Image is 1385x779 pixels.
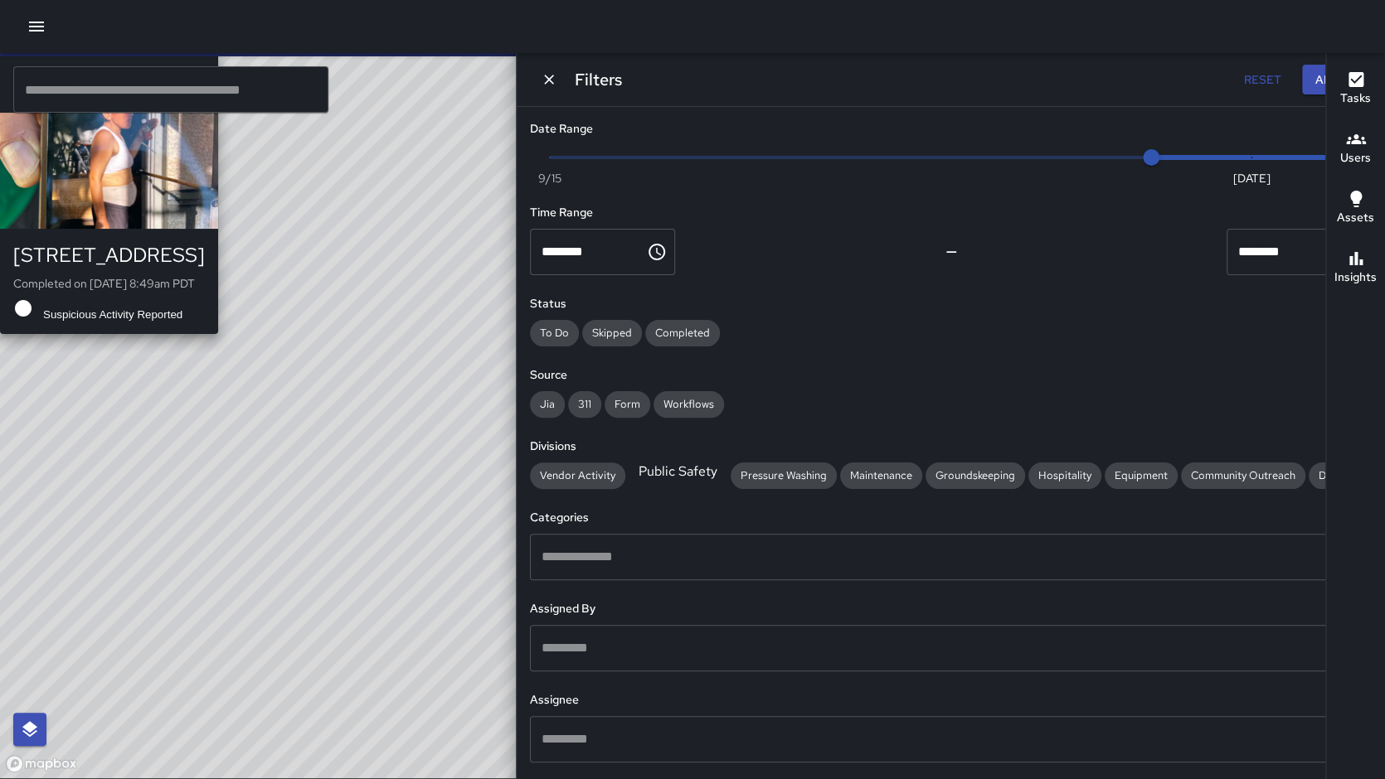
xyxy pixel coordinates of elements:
p: Completed on [DATE] 8:49am PDT [13,275,205,292]
div: Community Outreach [1181,462,1305,489]
span: 311 [568,397,601,411]
h6: Assignee [530,691,1372,709]
h6: Insights [1334,269,1377,287]
h6: Time Range [530,204,1372,222]
div: [STREET_ADDRESS] [13,242,205,269]
div: Equipment [1105,462,1178,489]
span: Jia [530,397,565,411]
span: Form [605,397,650,411]
span: To Do [530,326,579,340]
div: 311 [568,391,601,418]
button: Dismiss [537,67,561,92]
button: Insights [1326,239,1385,298]
span: Public Safety [629,462,727,480]
div: Maintenance [840,462,922,489]
div: Vendor Activity [530,462,625,489]
h6: Status [530,295,1372,313]
h6: Assigned By [530,600,1372,618]
span: 9/15 [538,170,561,186]
span: Community Outreach [1181,468,1305,482]
button: Users [1326,119,1385,179]
span: Suspicious Activity Reported [33,308,192,321]
span: Dispatch [1309,468,1372,482]
span: Pressure Washing [731,468,837,482]
button: Tasks [1326,60,1385,119]
button: Assets [1326,179,1385,239]
span: Workflows [654,397,724,411]
h6: Tasks [1340,90,1371,108]
div: Groundskeeping [926,462,1025,489]
span: Vendor Activity [530,468,625,482]
h6: Divisions [530,438,1372,456]
span: Equipment [1105,468,1178,482]
div: Pressure Washing [731,462,837,489]
div: Workflows [654,391,724,418]
div: Hospitality [1028,462,1101,489]
h6: Date Range [530,120,1372,138]
div: Jia [530,391,565,418]
h6: Assets [1337,209,1374,227]
div: To Do [530,320,579,346]
button: Apply [1302,65,1365,95]
button: Reset [1236,65,1289,95]
div: Completed [645,320,720,346]
h6: Users [1340,149,1371,167]
div: Skipped [582,320,642,346]
div: Public Safety [629,462,727,489]
button: Choose time, selected time is 12:00 AM [640,235,673,269]
span: Maintenance [840,468,922,482]
h6: Categories [530,509,1372,527]
span: Hospitality [1028,468,1101,482]
h6: Source [530,366,1372,385]
div: Form [605,391,650,418]
span: [DATE] [1233,170,1271,186]
span: Completed [645,326,720,340]
h6: Filters [575,66,622,93]
div: Dispatch [1309,462,1372,489]
span: Groundskeeping [926,468,1025,482]
span: Skipped [582,326,642,340]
